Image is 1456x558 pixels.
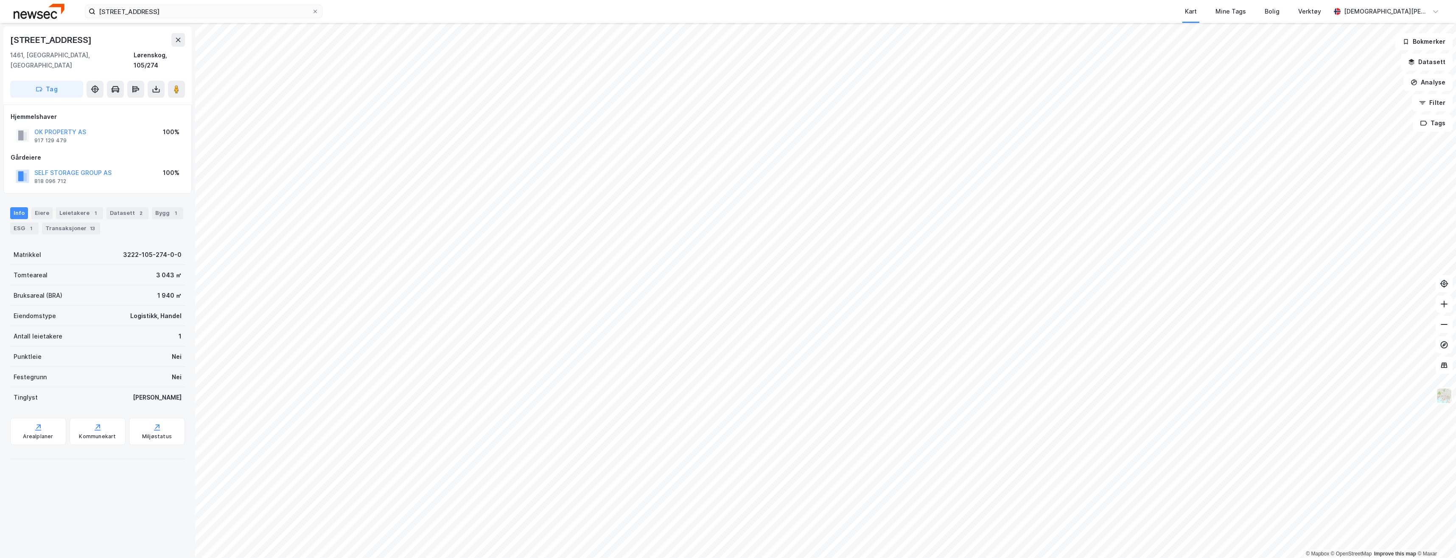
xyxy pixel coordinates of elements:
div: 1461, [GEOGRAPHIC_DATA], [GEOGRAPHIC_DATA] [10,50,134,70]
button: Bokmerker [1395,33,1453,50]
div: 818 096 712 [34,178,66,185]
a: Improve this map [1374,551,1416,557]
div: Kontrollprogram for chat [1414,517,1456,558]
div: ESG [10,223,39,234]
div: Leietakere [56,207,103,219]
div: [STREET_ADDRESS] [10,33,93,47]
div: Eiere [31,207,53,219]
div: Matrikkel [14,250,41,260]
div: [PERSON_NAME] [133,392,182,403]
div: Eiendomstype [14,311,56,321]
div: Miljøstatus [142,433,172,440]
iframe: Chat Widget [1414,517,1456,558]
div: Festegrunn [14,372,47,382]
button: Filter [1412,94,1453,111]
div: 2 [137,209,145,217]
div: Mine Tags [1215,6,1246,17]
div: 917 129 479 [34,137,67,144]
div: Antall leietakere [14,331,62,341]
div: 100% [163,127,179,137]
div: Arealplaner [23,433,53,440]
button: Datasett [1401,54,1453,70]
div: Nei [172,372,182,382]
div: 1 940 ㎡ [157,290,182,301]
div: 1 [27,224,35,233]
div: 100% [163,168,179,178]
div: [DEMOGRAPHIC_DATA][PERSON_NAME] [1344,6,1429,17]
div: Bruksareal (BRA) [14,290,62,301]
div: Nei [172,352,182,362]
button: Tag [10,81,83,98]
div: 1 [179,331,182,341]
div: Datasett [106,207,148,219]
div: Tomteareal [14,270,48,280]
div: 1 [91,209,100,217]
button: Tags [1413,115,1453,132]
img: newsec-logo.f6e21ccffca1b3a03d2d.png [14,4,64,19]
div: Bygg [152,207,183,219]
div: 3222-105-274-0-0 [123,250,182,260]
div: Transaksjoner [42,223,100,234]
div: Logistikk, Handel [130,311,182,321]
button: Analyse [1403,74,1453,91]
div: Punktleie [14,352,42,362]
div: Lørenskog, 105/274 [134,50,185,70]
div: Hjemmelshaver [11,112,185,122]
div: Info [10,207,28,219]
div: Kart [1185,6,1197,17]
div: Tinglyst [14,392,38,403]
input: Søk på adresse, matrikkel, gårdeiere, leietakere eller personer [95,5,312,18]
div: Kommunekart [79,433,116,440]
div: 13 [88,224,97,233]
a: OpenStreetMap [1331,551,1372,557]
img: Z [1436,388,1452,404]
a: Mapbox [1306,551,1329,557]
div: 1 [171,209,180,217]
div: 3 043 ㎡ [156,270,182,280]
div: Gårdeiere [11,152,185,163]
div: Verktøy [1298,6,1321,17]
div: Bolig [1265,6,1280,17]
